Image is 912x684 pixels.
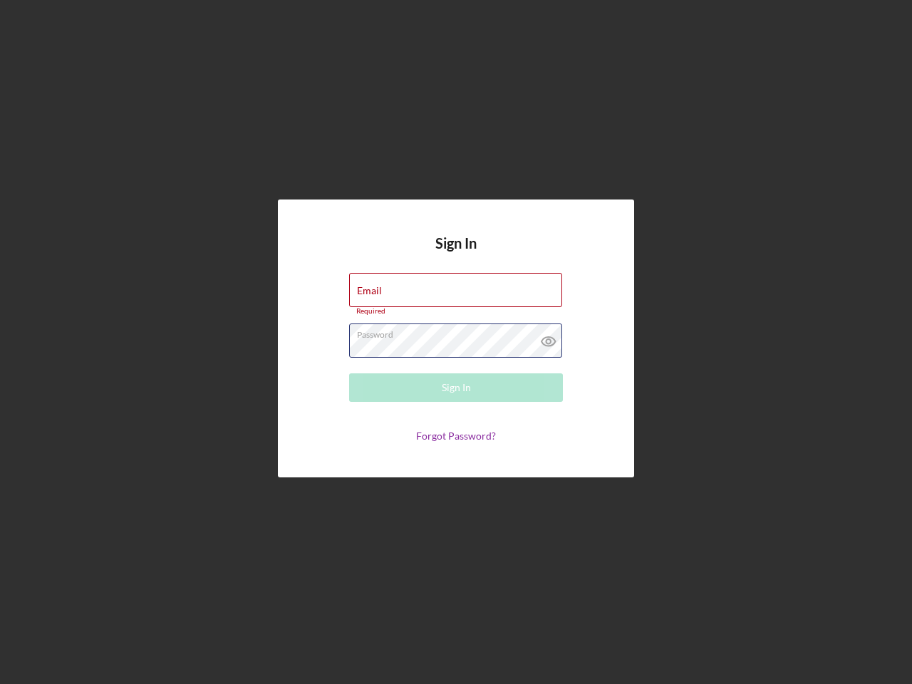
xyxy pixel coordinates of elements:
div: Sign In [442,373,471,402]
label: Email [357,285,382,296]
button: Sign In [349,373,563,402]
label: Password [357,324,562,340]
a: Forgot Password? [416,430,496,442]
h4: Sign In [435,235,477,273]
div: Required [349,307,563,316]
